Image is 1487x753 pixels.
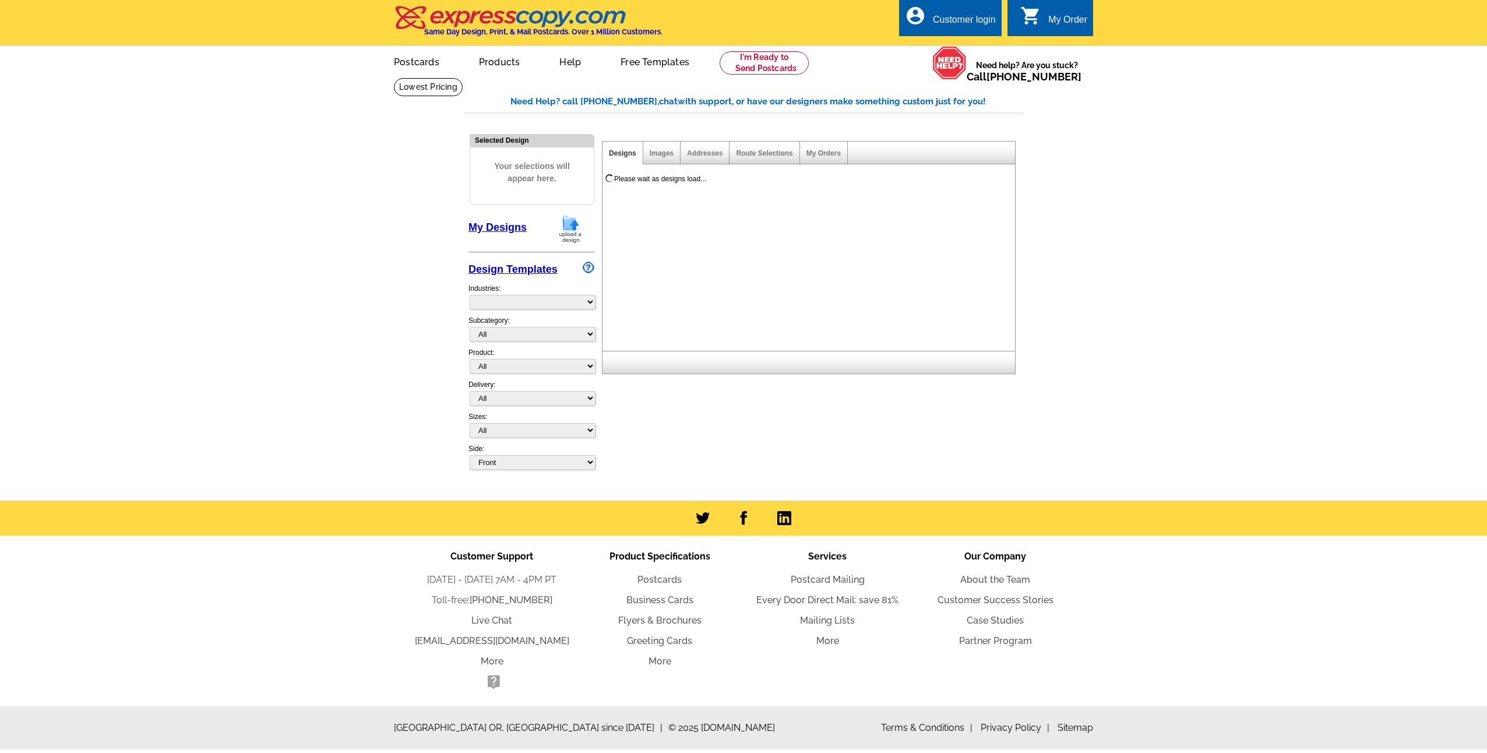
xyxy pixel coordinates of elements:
[932,46,967,80] img: help
[375,47,458,75] a: Postcards
[905,5,926,26] i: account_circle
[808,551,847,562] span: Services
[626,594,693,606] a: Business Cards
[408,593,576,607] li: Toll-free:
[470,135,594,146] div: Selected Design
[609,551,710,562] span: Product Specifications
[460,47,539,75] a: Products
[981,722,1049,733] a: Privacy Policy
[468,277,594,315] div: Industries:
[618,615,702,626] a: Flyers & Brochures
[470,594,552,606] a: [PHONE_NUMBER]
[905,13,996,27] a: account_circle Customer login
[649,656,671,667] a: More
[468,263,558,275] a: Design Templates
[605,174,614,183] img: loading...
[1058,722,1093,733] a: Sitemap
[964,551,1026,562] span: Our Company
[479,149,585,196] span: Your selections will appear here.
[468,221,527,233] a: My Designs
[555,214,586,244] img: upload-design
[687,149,723,157] a: Addresses
[541,47,600,75] a: Help
[736,149,792,157] a: Route Selections
[659,96,678,107] span: chat
[1020,13,1087,27] a: shopping_cart My Order
[800,615,855,626] a: Mailing Lists
[637,574,682,585] a: Postcards
[602,47,708,75] a: Free Templates
[986,71,1081,83] a: [PHONE_NUMBER]
[816,635,839,646] a: More
[583,262,594,273] img: design-wizard-help-icon.png
[959,635,1032,646] a: Partner Program
[394,14,663,36] a: Same Day Design, Print, & Mail Postcards. Over 1 Million Customers.
[967,71,1081,83] span: Call
[960,574,1030,585] a: About the Team
[471,615,512,626] a: Live Chat
[938,594,1053,606] a: Customer Success Stories
[468,379,594,411] div: Delivery:
[933,15,996,31] div: Customer login
[791,574,865,585] a: Postcard Mailing
[468,411,594,444] div: Sizes:
[627,635,692,646] a: Greeting Cards
[408,573,576,587] li: [DATE] - [DATE] 7AM - 4PM PT
[967,59,1087,83] span: Need help? Are you stuck?
[1048,15,1087,31] div: My Order
[468,444,594,471] div: Side:
[481,656,503,667] a: More
[468,315,594,347] div: Subcategory:
[424,27,663,36] h4: Same Day Design, Print, & Mail Postcards. Over 1 Million Customers.
[650,149,674,157] a: Images
[806,149,841,157] a: My Orders
[881,722,972,733] a: Terms & Conditions
[468,347,594,379] div: Product:
[510,95,1023,108] div: Need Help? call [PHONE_NUMBER], with support, or have our designers make something custom just fo...
[609,149,636,157] a: Designs
[415,635,569,646] a: [EMAIL_ADDRESS][DOMAIN_NAME]
[1020,5,1041,26] i: shopping_cart
[450,551,533,562] span: Customer Support
[394,721,663,735] span: [GEOGRAPHIC_DATA] OR, [GEOGRAPHIC_DATA] since [DATE]
[668,721,775,735] span: © 2025 [DOMAIN_NAME]
[756,594,898,606] a: Every Door Direct Mail: save 81%
[614,174,706,184] div: Please wait as designs load...
[967,615,1024,626] a: Case Studies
